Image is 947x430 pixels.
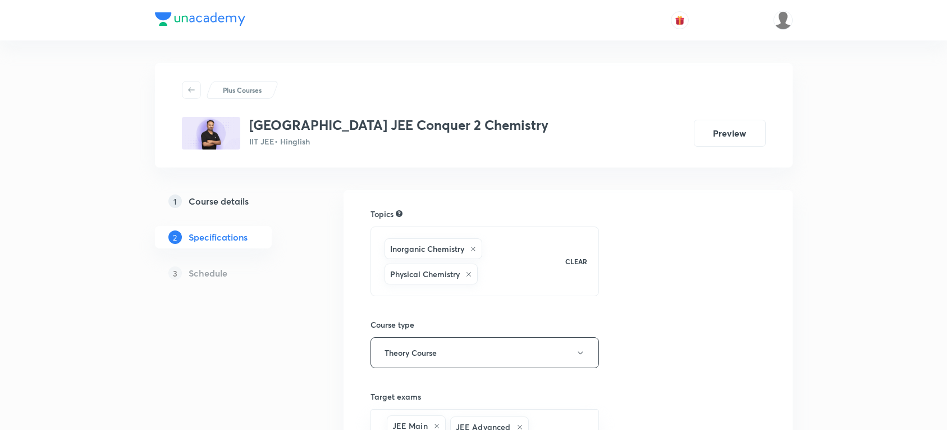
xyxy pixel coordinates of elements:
h6: Inorganic Chemistry [390,243,464,255]
button: Open [592,426,594,428]
div: Search for topics [396,209,402,219]
button: Theory Course [370,337,600,368]
img: snigdha [774,11,793,30]
h6: Topics [370,208,394,220]
h6: Course type [370,319,600,331]
img: Company Logo [155,12,245,26]
h3: [GEOGRAPHIC_DATA] JEE Conquer 2 Chemistry [249,117,548,133]
h5: Course details [189,194,249,208]
img: avatar [675,15,685,25]
img: 73E9752A-E8D4-435C-AE22-FEAAE7FEAB34_plus.png [182,117,240,150]
p: IIT JEE • Hinglish [249,135,548,147]
h5: Schedule [189,266,227,280]
p: 3 [168,266,182,280]
button: avatar [671,11,689,29]
a: 1Course details [155,190,308,212]
p: 2 [168,230,182,244]
button: Preview [694,120,766,147]
h6: Physical Chemistry [390,268,460,280]
a: Company Logo [155,12,245,29]
p: CLEAR [565,256,587,266]
h5: Specifications [189,230,248,244]
p: 1 [168,194,182,208]
h6: Target exams [370,391,600,402]
p: Plus Courses [223,85,262,95]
